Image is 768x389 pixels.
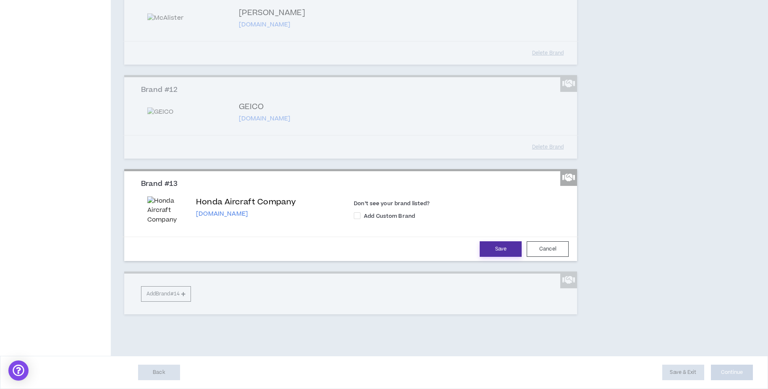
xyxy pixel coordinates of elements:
label: Don’t see your brand listed? [354,200,567,210]
button: Save [480,241,522,257]
button: Cancel [527,241,569,257]
button: Save & Exit [662,365,704,380]
button: Continue [711,365,753,380]
button: Back [138,365,180,380]
img: Honda Aircraft Company [147,196,186,225]
div: Open Intercom Messenger [8,360,29,381]
p: [DOMAIN_NAME] [196,210,296,218]
h3: Brand #13 [141,180,567,189]
p: Honda Aircraft Company [196,196,296,208]
span: Add Custom Brand [360,212,418,220]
